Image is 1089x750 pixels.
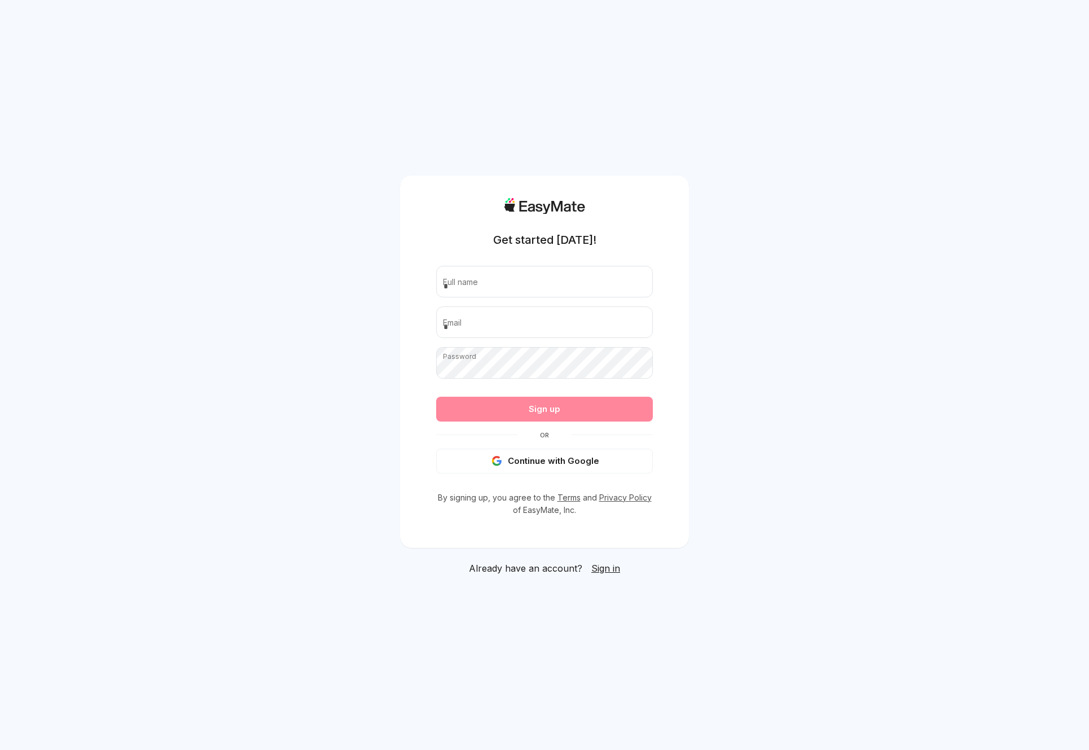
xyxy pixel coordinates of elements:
[493,232,596,248] h1: Get started [DATE]!
[436,492,653,516] p: By signing up, you agree to the and of EasyMate, Inc.
[517,431,572,440] span: Or
[591,563,620,574] span: Sign in
[436,449,653,473] button: Continue with Google
[557,493,581,502] a: Terms
[469,562,582,575] span: Already have an account?
[591,562,620,575] a: Sign in
[599,493,652,502] a: Privacy Policy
